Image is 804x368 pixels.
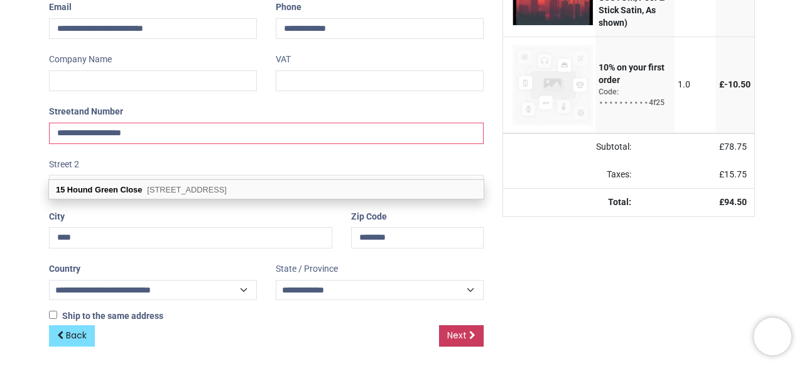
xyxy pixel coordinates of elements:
a: Back [49,325,95,347]
strong: Total: [608,197,631,207]
label: City [49,206,65,228]
span: 78.75 [724,142,747,152]
span: Next [447,329,467,342]
td: Taxes: [503,161,639,189]
span: -﻿10.50 [724,79,751,89]
span: [STREET_ADDRESS] [147,185,227,194]
div: address list [49,180,484,199]
span: £ [719,169,747,179]
span: Code: ⋆⋆⋆⋆⋆⋆⋆⋆⋆⋆4f25 [599,87,665,107]
td: Subtotal: [503,133,639,161]
span: £ [719,79,751,89]
strong: £ [719,197,747,207]
label: VAT [276,49,291,70]
b: Hound Green [67,185,118,194]
span: 94.50 [724,197,747,207]
span: £ [719,142,747,152]
label: Street 2 [49,154,79,176]
strong: 10% on your first order [599,62,665,85]
b: Close [120,185,142,194]
b: 15 [56,185,65,194]
div: 1.0 [678,79,712,91]
label: Street [49,101,123,123]
input: Ship to the same address [49,311,57,319]
iframe: Brevo live chat [754,318,791,355]
label: State / Province [276,259,338,280]
label: Ship to the same address [49,310,163,323]
label: Company Name [49,49,112,70]
span: 15.75 [724,169,747,179]
span: and Number [74,106,123,116]
label: Country [49,259,80,280]
label: Zip Code [351,206,387,228]
span: Back [66,329,87,342]
img: 10% on your first order [513,45,593,125]
a: Next [439,325,484,347]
